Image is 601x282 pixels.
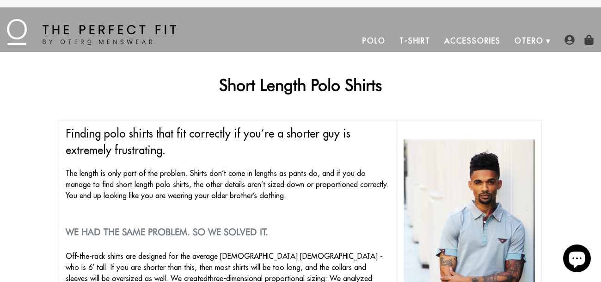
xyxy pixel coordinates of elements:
[66,168,390,201] p: The length is only part of the problem. Shirts don’t come in lengths as pants do, and if you do m...
[66,126,350,157] span: Finding polo shirts that fit correctly if you’re a shorter guy is extremely frustrating.
[7,19,176,45] img: The Perfect Fit - by Otero Menswear - Logo
[66,226,390,238] h2: We had the same problem. So we solved it.
[59,75,542,94] h1: Short Length Polo Shirts
[508,30,551,52] a: Otero
[437,30,508,52] a: Accessories
[584,35,594,45] img: shopping-bag-icon.png
[392,30,437,52] a: T-Shirt
[356,30,392,52] a: Polo
[564,35,575,45] img: user-account-icon.png
[560,244,594,275] inbox-online-store-chat: Shopify online store chat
